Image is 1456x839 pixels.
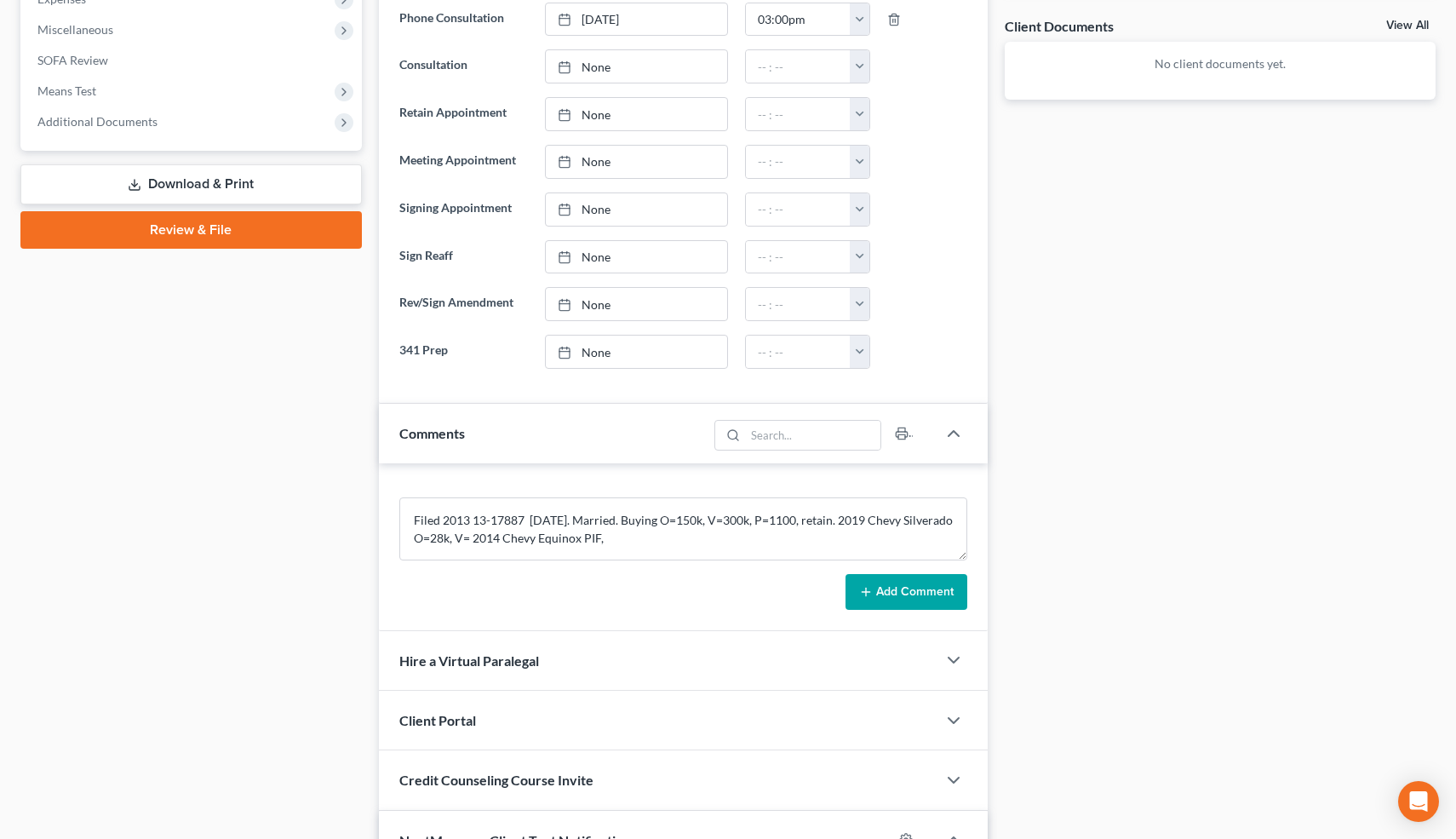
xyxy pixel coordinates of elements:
span: Client Portal [399,712,476,728]
input: -- : -- [746,288,851,320]
span: Miscellaneous [37,22,113,37]
input: -- : -- [746,146,851,178]
button: Add Comment [846,574,967,610]
a: None [546,288,726,320]
span: SOFA Review [37,53,108,67]
a: None [546,50,726,83]
input: -- : -- [746,3,851,36]
label: Meeting Appointment [391,145,537,179]
input: -- : -- [746,336,851,368]
p: No client documents yet. [1018,55,1422,72]
input: Search... [746,421,881,450]
a: Review & File [20,211,362,249]
div: Client Documents [1005,17,1114,35]
label: Sign Reaff [391,240,537,274]
input: -- : -- [746,193,851,226]
span: Credit Counseling Course Invite [399,772,593,788]
a: None [546,146,726,178]
span: Means Test [37,83,96,98]
label: 341 Prep [391,335,537,369]
label: Phone Consultation [391,3,537,37]
label: Retain Appointment [391,97,537,131]
input: -- : -- [746,241,851,273]
span: Hire a Virtual Paralegal [399,652,539,669]
span: Additional Documents [37,114,158,129]
span: Comments [399,425,465,441]
a: [DATE] [546,3,726,36]
div: Open Intercom Messenger [1398,781,1439,822]
a: SOFA Review [24,45,362,76]
input: -- : -- [746,50,851,83]
label: Consultation [391,49,537,83]
a: None [546,241,726,273]
a: Download & Print [20,164,362,204]
a: View All [1386,20,1429,32]
input: -- : -- [746,98,851,130]
a: None [546,98,726,130]
a: None [546,336,726,368]
label: Rev/Sign Amendment [391,287,537,321]
label: Signing Appointment [391,193,537,227]
a: None [546,193,726,226]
